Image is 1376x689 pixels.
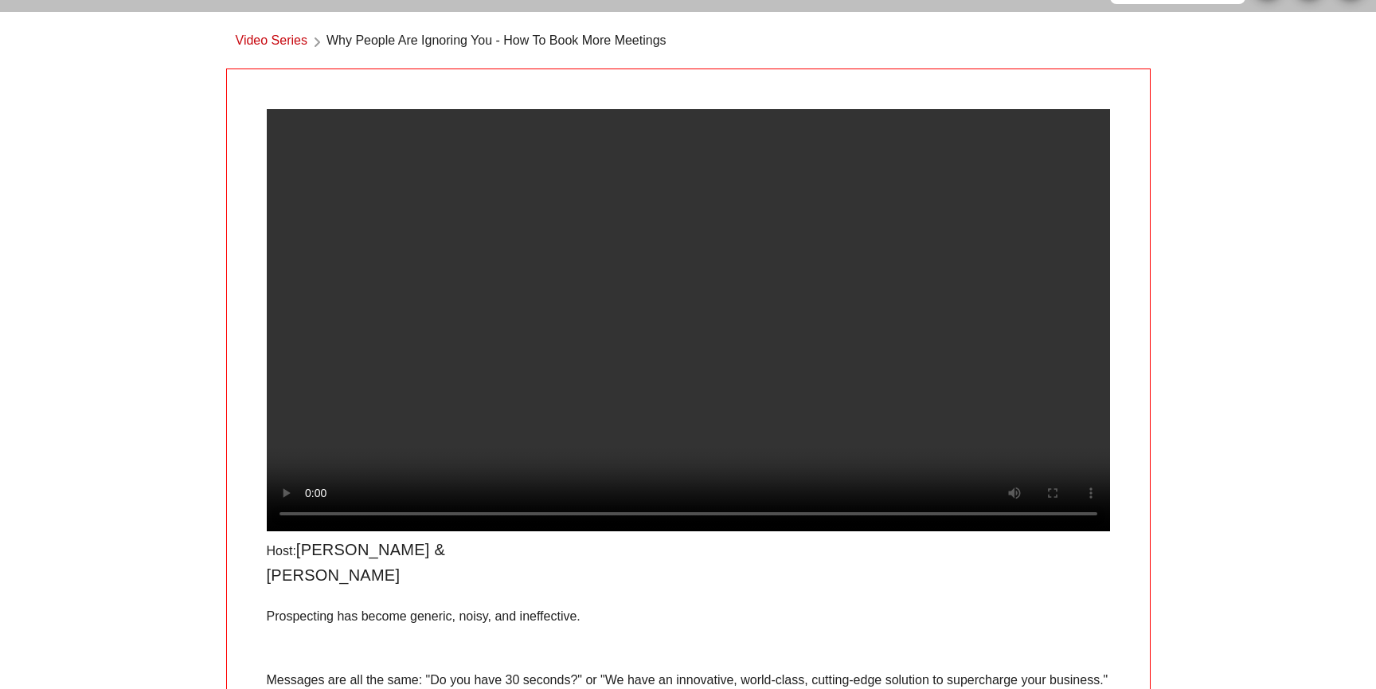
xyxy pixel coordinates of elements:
span: [PERSON_NAME] & [PERSON_NAME] [267,541,445,584]
a: Video Series [236,31,307,53]
span: Host: [267,544,296,558]
p: Prospecting has become generic, noisy, and ineffective. [267,607,1110,626]
span: Why People Are Ignoring You - How To Book More Meetings [326,31,666,53]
